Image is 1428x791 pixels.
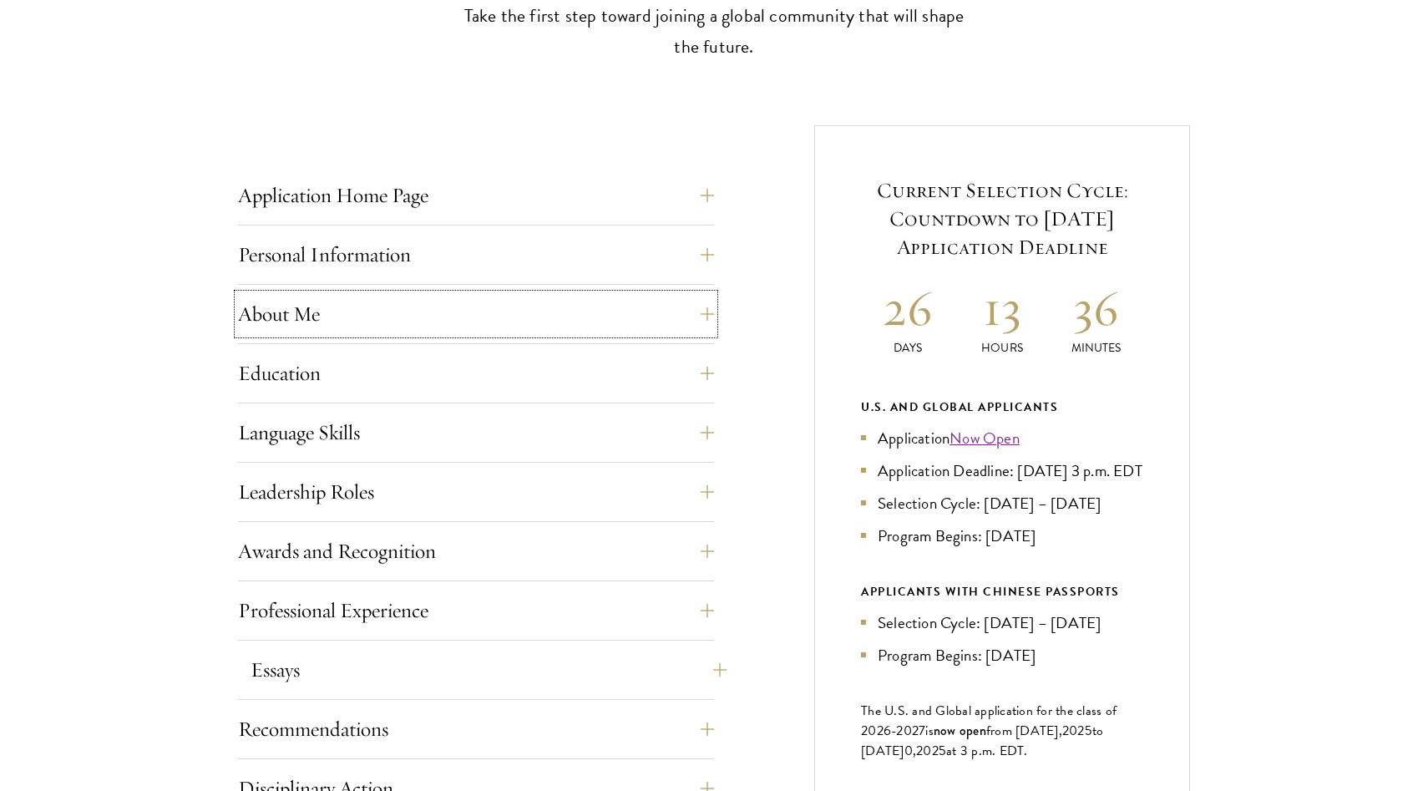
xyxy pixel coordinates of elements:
[861,397,1143,418] div: U.S. and Global Applicants
[949,426,1020,450] a: Now Open
[934,721,986,740] span: now open
[919,721,925,741] span: 7
[455,1,973,63] p: Take the first step toward joining a global community that will shape the future.
[1085,721,1092,741] span: 5
[238,709,714,749] button: Recommendations
[238,531,714,571] button: Awards and Recognition
[955,276,1050,339] h2: 13
[861,491,1143,515] li: Selection Cycle: [DATE] – [DATE]
[939,741,946,761] span: 5
[1049,276,1143,339] h2: 36
[238,175,714,215] button: Application Home Page
[946,741,1028,761] span: at 3 p.m. EDT.
[904,741,913,761] span: 0
[238,472,714,512] button: Leadership Roles
[861,721,1103,761] span: to [DATE]
[925,721,934,741] span: is
[861,176,1143,261] h5: Current Selection Cycle: Countdown to [DATE] Application Deadline
[913,741,916,761] span: ,
[891,721,919,741] span: -202
[861,459,1143,483] li: Application Deadline: [DATE] 3 p.m. EDT
[861,426,1143,450] li: Application
[861,611,1143,635] li: Selection Cycle: [DATE] – [DATE]
[238,294,714,334] button: About Me
[861,276,955,339] h2: 26
[861,524,1143,548] li: Program Begins: [DATE]
[861,643,1143,667] li: Program Begins: [DATE]
[238,235,714,275] button: Personal Information
[861,701,1117,741] span: The U.S. and Global application for the class of 202
[238,591,714,631] button: Professional Experience
[238,413,714,453] button: Language Skills
[238,353,714,393] button: Education
[861,581,1143,602] div: APPLICANTS WITH CHINESE PASSPORTS
[1049,339,1143,357] p: Minutes
[986,721,1062,741] span: from [DATE],
[916,741,939,761] span: 202
[1062,721,1085,741] span: 202
[884,721,891,741] span: 6
[861,339,955,357] p: Days
[955,339,1050,357] p: Hours
[251,650,727,690] button: Essays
